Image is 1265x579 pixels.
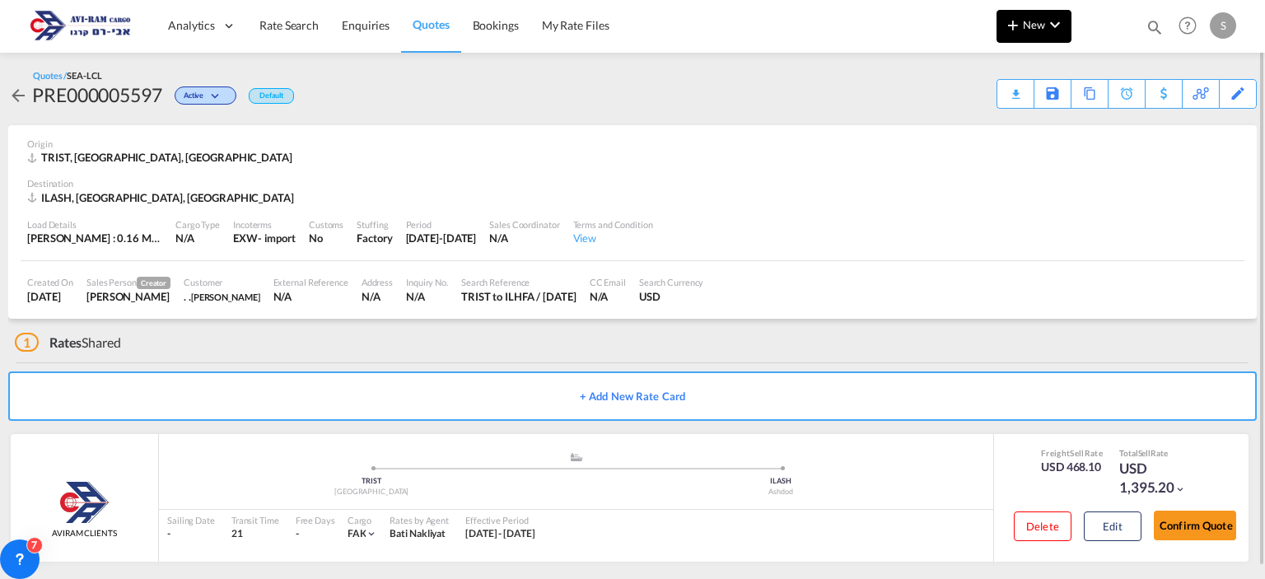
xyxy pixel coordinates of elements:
div: PRE000005597 [32,82,162,108]
md-icon: icon-chevron-down [366,528,377,539]
span: [PERSON_NAME] [191,292,260,302]
span: Creator [137,277,170,289]
div: Ashdod [576,487,986,497]
div: No [309,231,343,245]
span: Active [184,91,208,106]
div: Shared [15,334,121,352]
div: Change Status Here [175,86,236,105]
div: Free Days [296,514,335,526]
img: Aviram [60,482,110,523]
span: TRIST, [GEOGRAPHIC_DATA], [GEOGRAPHIC_DATA] [41,151,292,164]
div: CC Email [590,276,626,288]
div: N/A [489,231,559,245]
span: Quotes [413,17,449,31]
div: N/A [273,289,348,304]
div: Customer [184,276,259,288]
div: N/A [175,231,220,245]
div: ILASH [576,476,986,487]
div: Customs [309,218,343,231]
div: Period [406,218,477,231]
div: SAAR ZEHAVIAN [86,289,170,304]
div: View [573,231,653,245]
div: Total Rate [1119,447,1202,459]
span: [DATE] - [DATE] [465,527,535,539]
button: Edit [1084,511,1141,541]
div: TRIST [167,476,576,487]
span: Rate Search [259,18,319,32]
md-icon: icon-chevron-down [1174,483,1186,495]
span: Bookings [473,18,519,32]
div: Transit Time [231,514,279,526]
div: Search Reference [461,276,576,288]
div: Sales Coordinator [489,218,559,231]
div: icon-magnify [1146,18,1164,43]
div: Help [1174,12,1210,41]
div: Address [362,276,393,288]
button: icon-plus 400-fgNewicon-chevron-down [997,10,1071,43]
md-icon: icon-chevron-down [208,92,227,101]
div: ILASH, Ashdod, Middle East [27,190,298,205]
md-icon: icon-download [1006,82,1025,95]
div: External Reference [273,276,348,288]
div: Load Details [27,218,162,231]
div: Cargo Type [175,218,220,231]
div: N/A [406,289,448,304]
div: Origin [27,138,1238,150]
div: Sailing Date [167,514,215,526]
button: Delete [1014,511,1071,541]
div: Sales Person [86,276,170,289]
div: Freight Rate [1041,447,1103,459]
div: Bati Nakliyat [390,527,449,541]
button: Confirm Quote [1154,511,1236,540]
div: Created On [27,276,73,288]
div: EXW [233,231,258,245]
div: 1 Sep 2025 [27,289,73,304]
div: S [1210,12,1236,39]
div: Terms and Condition [573,218,653,231]
span: AVIRAM CLIENTS [52,527,117,539]
span: Bati Nakliyat [390,527,446,539]
div: USD 1,395.20 [1119,459,1202,498]
span: FAK [348,527,366,539]
img: 166978e0a5f911edb4280f3c7a976193.png [25,7,136,44]
span: Enquiries [342,18,390,32]
md-icon: icon-chevron-down [1045,15,1065,35]
span: Help [1174,12,1202,40]
div: N/A [362,289,393,304]
div: . . [184,289,259,304]
div: [GEOGRAPHIC_DATA] [167,487,576,497]
div: Search Currency [639,276,704,288]
md-icon: icon-magnify [1146,18,1164,36]
div: Quotes /SEA-LCL [33,69,102,82]
div: 21 [231,527,279,541]
div: N/A [590,289,626,304]
div: Rates by Agent [390,514,449,526]
div: USD 468.10 [1041,459,1103,475]
div: Incoterms [233,218,296,231]
span: My Rate Files [542,18,609,32]
span: Sell [1138,448,1151,458]
div: 30 Sep 2025 [406,231,477,245]
div: Save As Template [1034,80,1071,108]
span: Analytics [168,17,215,34]
div: - [167,527,215,541]
span: New [1003,18,1065,31]
div: Destination [27,177,1238,189]
div: Stuffing [357,218,392,231]
div: Quote PDF is not available at this time [1006,80,1025,95]
div: TRIST to ILHFA / 1 Sep 2025 [461,289,576,304]
div: 01 Sep 2025 - 30 Sep 2025 [465,527,535,541]
div: TRIST, Istanbul, Asia Pacific [27,150,296,165]
span: SEA-LCL [67,70,101,81]
div: Cargo [348,514,378,526]
div: USD [639,289,704,304]
md-icon: icon-arrow-left [8,86,28,105]
div: Factory Stuffing [357,231,392,245]
md-icon: assets/icons/custom/ship-fill.svg [567,453,586,461]
div: icon-arrow-left [8,82,32,108]
span: Rates [49,334,82,350]
div: - [296,527,299,541]
div: Default [249,88,294,104]
button: + Add New Rate Card [8,371,1257,421]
